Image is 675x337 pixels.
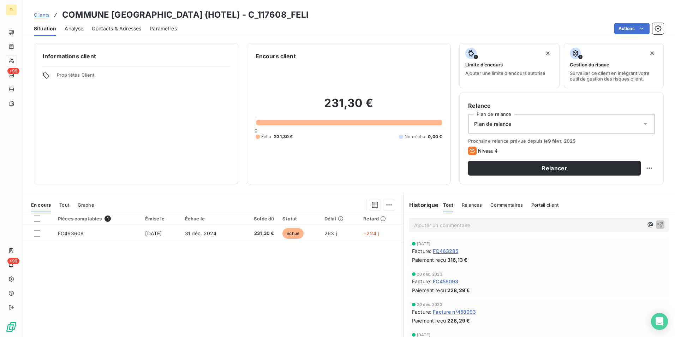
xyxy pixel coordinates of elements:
[324,230,337,236] span: 263 j
[531,202,558,208] span: Portail client
[570,70,658,82] span: Surveiller ce client en intégrant votre outil de gestion des risques client.
[363,216,399,221] div: Retard
[412,256,446,264] span: Paiement reçu
[405,134,425,140] span: Non-échu
[417,302,442,307] span: 20 déc. 2023
[614,23,650,34] button: Actions
[459,43,559,88] button: Limite d’encoursAjouter une limite d’encours autorisé
[651,313,668,330] div: Open Intercom Messenger
[274,134,293,140] span: 231,30 €
[242,216,274,221] div: Solde dû
[255,128,257,134] span: 0
[412,278,431,285] span: Facture :
[185,230,217,236] span: 31 déc. 2024
[462,202,482,208] span: Relances
[428,134,442,140] span: 0,00 €
[363,230,379,236] span: +224 j
[447,256,467,264] span: 316,13 €
[145,230,162,236] span: [DATE]
[57,72,229,82] span: Propriétés Client
[58,215,137,222] div: Pièces comptables
[261,134,271,140] span: Échu
[447,286,470,294] span: 228,29 €
[256,96,442,117] h2: 231,30 €
[7,258,19,264] span: +99
[443,202,454,208] span: Tout
[6,69,17,81] a: +99
[564,43,664,88] button: Gestion du risqueSurveiller ce client en intégrant votre outil de gestion des risques client.
[92,25,141,32] span: Contacts & Adresses
[65,25,83,32] span: Analyse
[465,70,545,76] span: Ajouter une limite d’encours autorisé
[145,216,176,221] div: Émise le
[570,62,609,67] span: Gestion du risque
[433,278,458,285] span: FC458093
[465,62,503,67] span: Limite d’encours
[78,202,94,208] span: Graphe
[282,228,304,239] span: échue
[404,201,439,209] h6: Historique
[58,230,84,236] span: FC463609
[34,11,49,18] a: Clients
[417,333,430,337] span: [DATE]
[256,52,296,60] h6: Encours client
[433,247,458,255] span: FC463285
[7,68,19,74] span: +99
[412,247,431,255] span: Facture :
[43,52,229,60] h6: Informations client
[447,317,470,324] span: 228,29 €
[417,242,430,246] span: [DATE]
[282,216,316,221] div: Statut
[468,161,641,176] button: Relancer
[31,202,51,208] span: En cours
[490,202,523,208] span: Commentaires
[433,308,476,315] span: Facture n°458093
[412,286,446,294] span: Paiement reçu
[6,4,17,16] div: FI
[59,202,69,208] span: Tout
[34,12,49,18] span: Clients
[242,230,274,237] span: 231,30 €
[548,138,575,144] span: 9 févr. 2025
[478,148,498,154] span: Niveau 4
[62,8,309,21] h3: COMMUNE [GEOGRAPHIC_DATA] (HOTEL) - C_117608_FELI
[474,120,511,128] span: Plan de relance
[185,216,233,221] div: Échue le
[6,321,17,333] img: Logo LeanPay
[412,308,431,315] span: Facture :
[104,215,111,222] span: 1
[468,138,655,144] span: Prochaine relance prévue depuis le
[468,101,655,110] h6: Relance
[412,317,446,324] span: Paiement reçu
[34,25,56,32] span: Situation
[324,216,355,221] div: Délai
[150,25,177,32] span: Paramètres
[417,272,442,276] span: 20 déc. 2023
